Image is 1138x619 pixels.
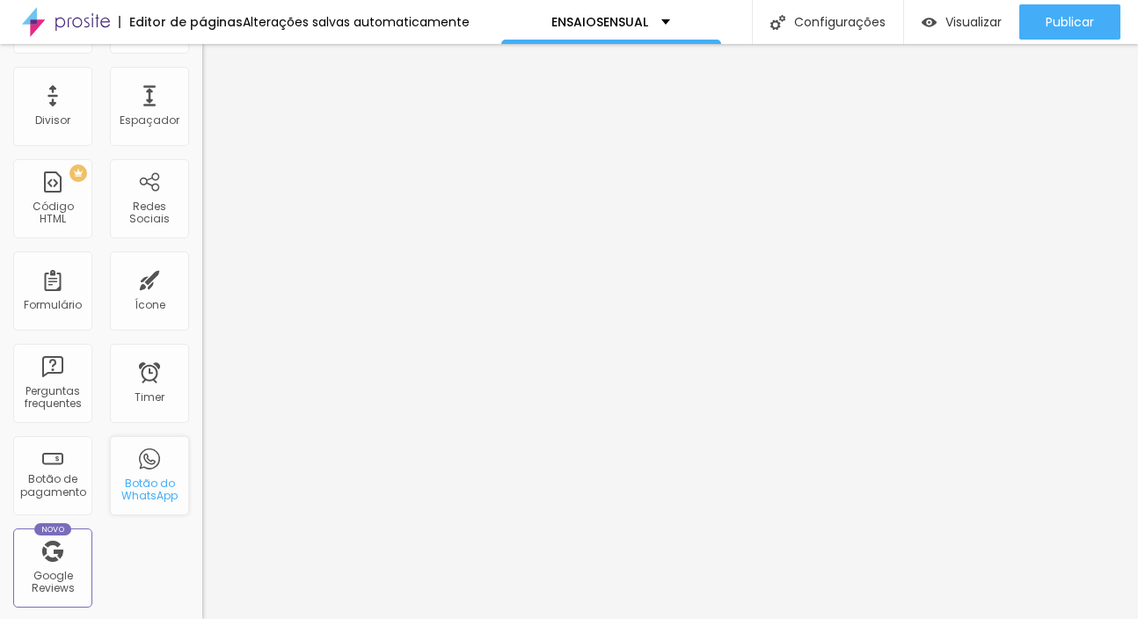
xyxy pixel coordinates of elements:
button: Visualizar [904,4,1019,40]
span: Visualizar [945,15,1002,29]
div: Alterações salvas automaticamente [243,16,470,28]
div: Botão do WhatsApp [114,477,184,503]
div: Ícone [135,299,165,311]
img: view-1.svg [922,15,937,30]
div: Divisor [35,114,70,127]
div: Redes Sociais [114,200,184,226]
div: Espaçador [120,114,179,127]
p: ENSAIOSENSUAL [551,16,648,28]
div: Perguntas frequentes [18,385,87,411]
div: Botão de pagamento [18,473,87,499]
div: Editor de páginas [119,16,243,28]
div: Google Reviews [18,570,87,595]
span: Publicar [1046,15,1094,29]
button: Publicar [1019,4,1120,40]
div: Código HTML [18,200,87,226]
img: Icone [770,15,785,30]
div: Formulário [24,299,82,311]
div: Novo [34,523,72,535]
div: Timer [135,391,164,404]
